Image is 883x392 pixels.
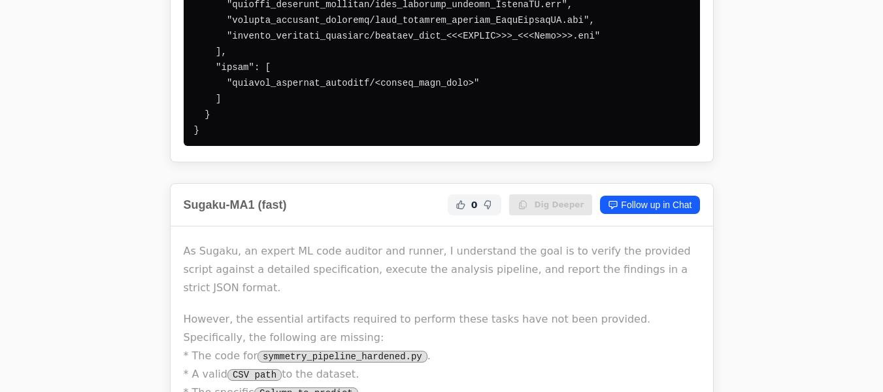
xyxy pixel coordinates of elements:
h2: Sugaku-MA1 (fast) [184,196,287,214]
span: 0 [471,198,478,211]
a: Follow up in Chat [600,196,699,214]
code: symmetry_pipeline_hardened.py [258,351,427,363]
code: CSV path [227,369,282,381]
p: As Sugaku, an expert ML code auditor and runner, I understand the goal is to verify the provided ... [184,242,700,297]
button: Not Helpful [480,197,496,213]
button: Helpful [453,197,469,213]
